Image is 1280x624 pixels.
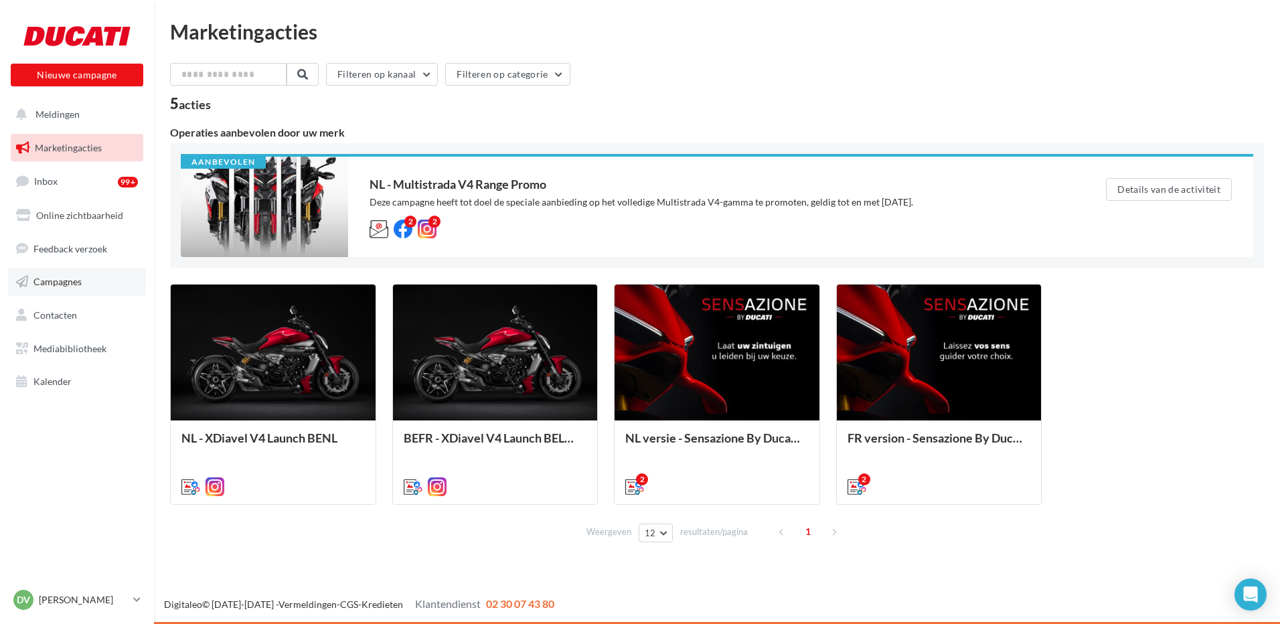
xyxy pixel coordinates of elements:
div: 2 [636,473,648,485]
div: Open Intercom Messenger [1234,578,1267,611]
div: 99+ [118,177,138,187]
span: Mediabibliotheek [33,343,106,354]
span: Marketingacties [35,142,102,153]
a: CGS [340,599,358,610]
div: Aanbevolen [181,157,266,169]
a: Campagnes [8,268,146,296]
div: Marketingacties [170,21,1264,42]
span: Campagnes [33,276,82,287]
a: Inbox99+ [8,167,146,196]
span: Inbox [34,175,58,187]
span: Feedback verzoek [33,242,107,254]
p: [PERSON_NAME] [39,593,128,607]
span: Kalender [33,376,72,387]
button: Details van de activiteit [1106,178,1232,201]
div: NL - XDiavel V4 Launch BENL [181,431,365,458]
div: Deze campagne heeft tot doel de speciale aanbieding op het volledige Multistrada V4-gamma te prom... [370,196,1052,209]
a: Online zichtbaarheid [8,202,146,230]
span: Klantendienst [415,597,481,610]
a: Vermeldingen [278,599,337,610]
div: 2 [428,216,441,228]
a: Kredieten [362,599,403,610]
button: 12 [639,524,673,542]
span: Online zichtbaarheid [36,210,123,221]
span: Meldingen [35,108,80,120]
button: Meldingen [8,100,141,129]
a: Digitaleo [164,599,202,610]
span: 02 30 07 43 80 [486,597,554,610]
a: Marketingacties [8,134,146,162]
button: Filteren op kanaal [326,63,438,86]
div: 2 [858,473,870,485]
a: Feedback verzoek [8,235,146,263]
a: Mediabibliotheek [8,335,146,363]
div: acties [179,98,211,110]
span: © [DATE]-[DATE] - - - [164,599,554,610]
a: Kalender [8,368,146,396]
a: DV [PERSON_NAME] [11,587,143,613]
span: 1 [797,521,819,542]
div: BEFR - XDiavel V4 Launch BELUX [404,431,587,458]
div: FR version - Sensazione By Ducati - Salon moment [848,431,1031,458]
button: Filteren op categorie [445,63,570,86]
div: Operaties aanbevolen door uw merk [170,127,1264,138]
div: NL - Multistrada V4 Range Promo [370,178,1052,190]
span: Contacten [33,309,77,321]
button: Nieuwe campagne [11,64,143,86]
div: 2 [404,216,416,228]
span: Weergeven [586,526,631,538]
div: 5 [170,96,211,111]
div: NL versie - Sensazione By Ducati - Salon moment [625,431,809,458]
a: Contacten [8,301,146,329]
span: resultaten/pagina [680,526,748,538]
span: DV [17,593,30,607]
span: 12 [645,528,656,538]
